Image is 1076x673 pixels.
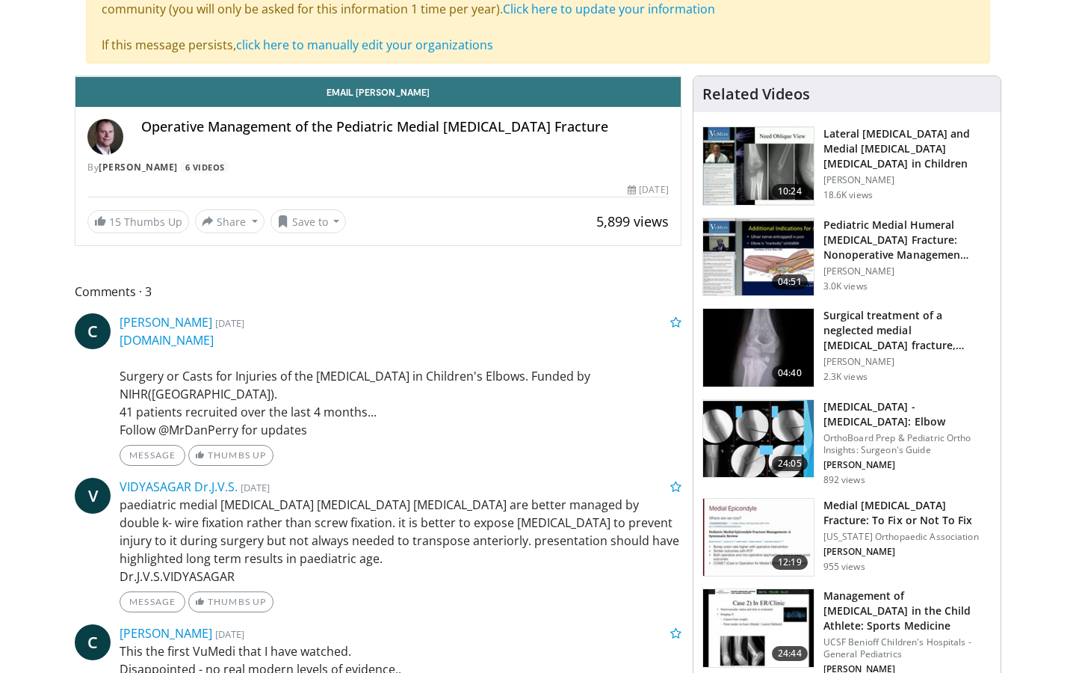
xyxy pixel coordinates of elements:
a: 15 Thumbs Up [87,210,189,233]
p: [US_STATE] Orthopaedic Association [823,531,992,543]
small: [DATE] [215,627,244,641]
a: Message [120,591,185,612]
a: 04:40 Surgical treatment of a neglected medial [MEDICAL_DATA] fracture, interp… [PERSON_NAME] 2.3... [702,308,992,387]
a: VIDYASAGAR Dr.J.V.S. [120,479,238,495]
a: [PERSON_NAME] [120,625,212,642]
a: [DOMAIN_NAME] [120,332,214,348]
a: [PERSON_NAME] [120,314,212,331]
img: eeb11aa8-c4e7-4453-8bb4-ad9d8fb73807.150x105_q85_crop-smart_upscale.jpg [703,499,814,577]
small: [DATE] [215,316,244,330]
a: click here to manually edit your organizations [236,37,493,53]
a: C [75,624,111,660]
img: 2dac3591-7111-4706-a625-2201f1f32666.150x105_q85_crop-smart_upscale.jpg [703,400,814,478]
a: Thumbs Up [188,445,273,466]
p: paediatric medial [MEDICAL_DATA] [MEDICAL_DATA] [MEDICAL_DATA] are better managed by double k- wi... [120,496,681,586]
img: 321864_0000_1.png.150x105_q85_crop-smart_upscale.jpg [703,309,814,387]
span: 12:19 [772,555,808,570]
p: [PERSON_NAME] [823,546,992,558]
p: [PERSON_NAME] [823,459,992,471]
div: [DATE] [628,183,668,197]
img: 270001_0000_1.png.150x105_q85_crop-smart_upscale.jpg [703,127,814,205]
a: [PERSON_NAME] [99,161,178,173]
p: 955 views [823,561,865,573]
span: 15 [109,215,121,229]
img: Avatar [87,119,123,155]
h3: Pediatric Medial Humeral [MEDICAL_DATA] Fracture: Nonoperative Managemen… [823,218,992,262]
span: 04:40 [772,366,808,381]
a: 6 Videos [180,161,229,173]
h4: Related Videos [702,85,810,103]
small: [DATE] [241,481,270,494]
span: 24:44 [772,646,808,661]
img: a3eba1c3-de0f-4f27-bc66-72b010a579ef.150x105_q85_crop-smart_upscale.jpg [703,218,814,296]
span: 04:51 [772,274,808,289]
a: 04:51 Pediatric Medial Humeral [MEDICAL_DATA] Fracture: Nonoperative Managemen… [PERSON_NAME] 3.0... [702,218,992,297]
p: 892 views [823,474,865,486]
button: Share [195,209,265,233]
p: Surgery or Casts for Injuries of the [MEDICAL_DATA] in Children's Elbows. Funded by NIHR([GEOGRAP... [120,331,681,439]
span: 10:24 [772,184,808,199]
span: 24:05 [772,456,808,471]
p: [PERSON_NAME] [823,356,992,368]
h3: Medial [MEDICAL_DATA] Fracture: To Fix or Not To Fix [823,498,992,528]
a: 24:05 [MEDICAL_DATA] - [MEDICAL_DATA]: Elbow OrthoBoard Prep & Pediatric Ortho Insights: Surgeon'... [702,399,992,486]
a: 10:24 Lateral [MEDICAL_DATA] and Medial [MEDICAL_DATA] [MEDICAL_DATA] in Children [PERSON_NAME] 1... [702,126,992,206]
p: UCSF Benioff Children's Hospitals - General Pediatrics [823,636,992,660]
h3: Surgical treatment of a neglected medial [MEDICAL_DATA] fracture, interp… [823,308,992,353]
h3: Management of [MEDICAL_DATA] in the Child Athlete: Sports Medicine [823,589,992,633]
video-js: Video Player [75,76,681,77]
h3: Lateral [MEDICAL_DATA] and Medial [MEDICAL_DATA] [MEDICAL_DATA] in Children [823,126,992,171]
div: By [87,161,669,174]
a: C [75,313,111,349]
a: Message [120,445,185,466]
button: Save to [270,209,347,233]
p: 18.6K views [823,189,873,201]
p: [PERSON_NAME] [823,265,992,277]
a: V [75,478,111,514]
a: Email [PERSON_NAME] [75,77,681,107]
a: 12:19 Medial [MEDICAL_DATA] Fracture: To Fix or Not To Fix [US_STATE] Orthopaedic Association [PE... [702,498,992,577]
h4: Operative Management of the Pediatric Medial [MEDICAL_DATA] Fracture [141,119,669,135]
img: 00e3bb25-597c-44cc-bd74-f869e667fbe7.150x105_q85_crop-smart_upscale.jpg [703,589,814,667]
span: Comments 3 [75,282,681,301]
a: Thumbs Up [188,591,273,612]
a: Click here to update your information [503,1,715,17]
p: OrthoBoard Prep & Pediatric Ortho Insights: Surgeon's Guide [823,432,992,456]
span: 5,899 views [596,212,669,230]
h3: [MEDICAL_DATA] - [MEDICAL_DATA]: Elbow [823,399,992,429]
p: 3.0K views [823,280,868,292]
p: [PERSON_NAME] [823,174,992,186]
p: 2.3K views [823,371,868,383]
